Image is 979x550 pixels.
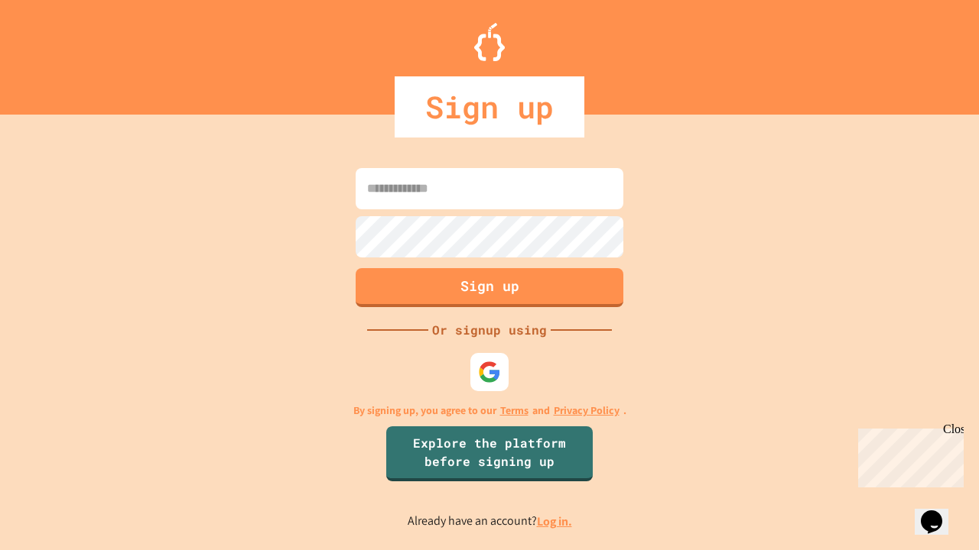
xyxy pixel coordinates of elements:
[474,23,505,61] img: Logo.svg
[356,268,623,307] button: Sign up
[6,6,106,97] div: Chat with us now!Close
[478,361,501,383] img: google-icon.svg
[408,512,572,531] p: Already have an account?
[353,403,626,419] p: By signing up, you agree to our and .
[395,76,584,137] div: Sign up
[386,426,593,481] a: Explore the platform before signing up
[915,489,964,535] iframe: chat widget
[537,513,572,529] a: Log in.
[554,403,620,419] a: Privacy Policy
[428,321,551,339] div: Or signup using
[852,422,964,487] iframe: chat widget
[500,403,529,419] a: Terms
